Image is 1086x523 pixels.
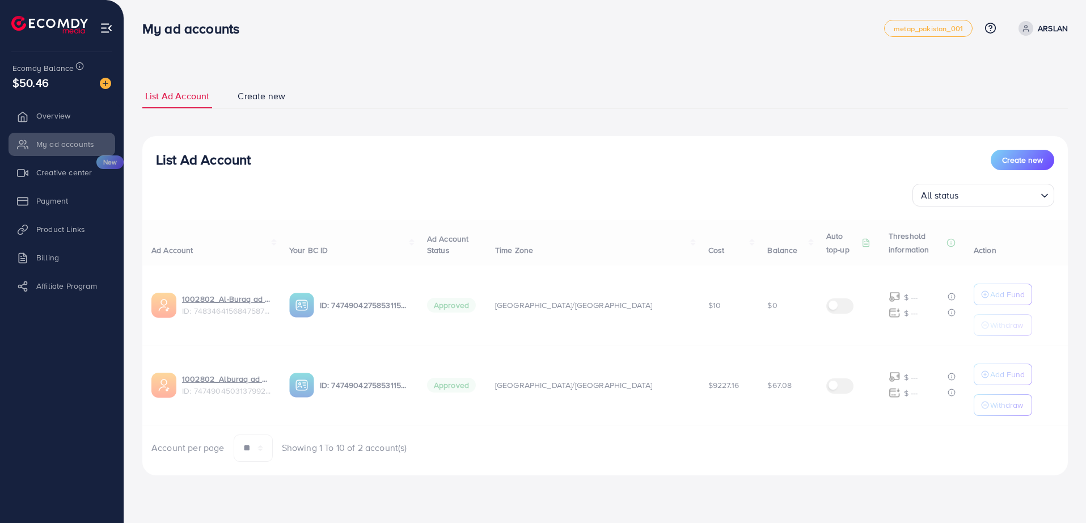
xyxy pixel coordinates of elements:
[100,78,111,89] img: image
[1014,21,1068,36] a: ARSLAN
[884,20,973,37] a: metap_pakistan_001
[919,187,961,204] span: All status
[145,90,209,103] span: List Ad Account
[100,22,113,35] img: menu
[962,185,1036,204] input: Search for option
[11,16,88,33] img: logo
[1002,154,1043,166] span: Create new
[12,74,49,91] span: $50.46
[238,90,285,103] span: Create new
[991,150,1054,170] button: Create new
[912,184,1054,206] div: Search for option
[1038,22,1068,35] p: ARSLAN
[894,25,963,32] span: metap_pakistan_001
[12,62,74,74] span: Ecomdy Balance
[156,151,251,168] h3: List Ad Account
[142,20,248,37] h3: My ad accounts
